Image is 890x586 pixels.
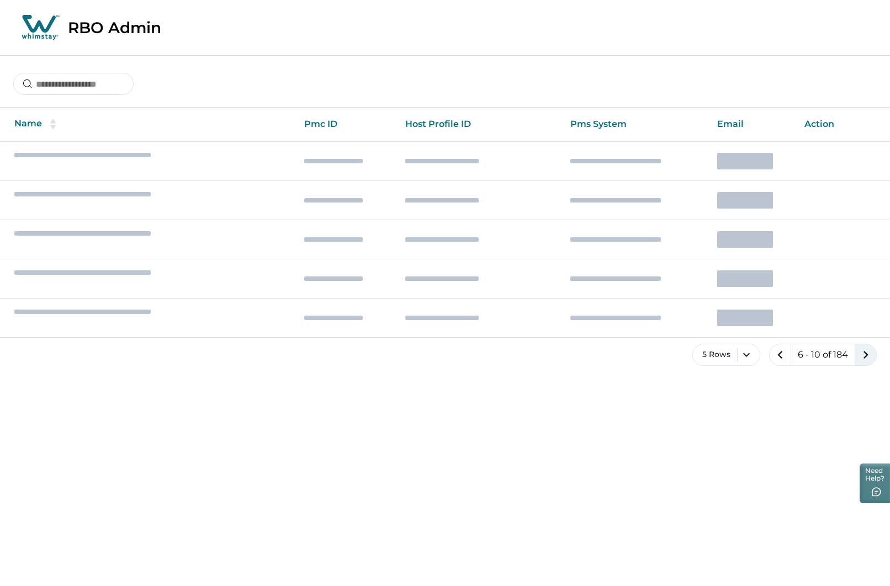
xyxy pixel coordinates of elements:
[42,119,64,130] button: sorting
[692,344,760,366] button: 5 Rows
[791,344,855,366] button: 6 - 10 of 184
[798,349,848,360] p: 6 - 10 of 184
[769,344,791,366] button: previous page
[295,108,396,141] th: Pmc ID
[708,108,796,141] th: Email
[796,108,890,141] th: Action
[396,108,561,141] th: Host Profile ID
[68,18,161,37] p: RBO Admin
[855,344,877,366] button: next page
[561,108,708,141] th: Pms System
